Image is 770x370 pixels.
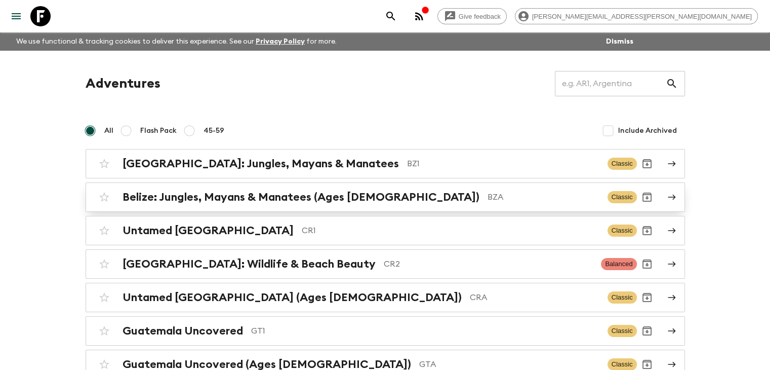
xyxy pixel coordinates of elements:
[123,157,399,170] h2: [GEOGRAPHIC_DATA]: Jungles, Mayans & Manatees
[637,287,657,308] button: Archive
[607,191,637,203] span: Classic
[607,158,637,170] span: Classic
[123,224,294,237] h2: Untamed [GEOGRAPHIC_DATA]
[123,191,479,204] h2: Belize: Jungles, Mayans & Manatees (Ages [DEMOGRAPHIC_DATA])
[607,325,637,337] span: Classic
[86,249,685,279] a: [GEOGRAPHIC_DATA]: Wildlife & Beach BeautyCR2BalancedArchive
[470,291,599,304] p: CRA
[637,154,657,174] button: Archive
[12,32,341,51] p: We use functional & tracking cookies to deliver this experience. See our for more.
[123,324,243,338] h2: Guatemala Uncovered
[555,69,666,98] input: e.g. AR1, Argentina
[601,258,636,270] span: Balanced
[123,291,462,304] h2: Untamed [GEOGRAPHIC_DATA] (Ages [DEMOGRAPHIC_DATA])
[488,191,599,203] p: BZA
[104,126,113,136] span: All
[86,283,685,312] a: Untamed [GEOGRAPHIC_DATA] (Ages [DEMOGRAPHIC_DATA])CRAClassicArchive
[637,321,657,341] button: Archive
[86,73,160,94] h1: Adventures
[381,6,401,26] button: search adventures
[637,187,657,207] button: Archive
[618,126,677,136] span: Include Archived
[140,126,177,136] span: Flash Pack
[526,13,757,20] span: [PERSON_NAME][EMAIL_ADDRESS][PERSON_NAME][DOMAIN_NAME]
[204,126,224,136] span: 45-59
[515,8,758,24] div: [PERSON_NAME][EMAIL_ADDRESS][PERSON_NAME][DOMAIN_NAME]
[251,325,599,337] p: GT1
[86,216,685,245] a: Untamed [GEOGRAPHIC_DATA]CR1ClassicArchive
[637,254,657,274] button: Archive
[637,220,657,241] button: Archive
[86,149,685,178] a: [GEOGRAPHIC_DATA]: Jungles, Mayans & ManateesBZ1ClassicArchive
[607,225,637,237] span: Classic
[302,225,599,237] p: CR1
[607,291,637,304] span: Classic
[86,316,685,346] a: Guatemala UncoveredGT1ClassicArchive
[453,13,506,20] span: Give feedback
[407,158,599,170] p: BZ1
[256,38,305,45] a: Privacy Policy
[437,8,507,24] a: Give feedback
[86,182,685,212] a: Belize: Jungles, Mayans & Manatees (Ages [DEMOGRAPHIC_DATA])BZAClassicArchive
[123,257,376,271] h2: [GEOGRAPHIC_DATA]: Wildlife & Beach Beauty
[384,258,593,270] p: CR2
[603,34,636,49] button: Dismiss
[6,6,26,26] button: menu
